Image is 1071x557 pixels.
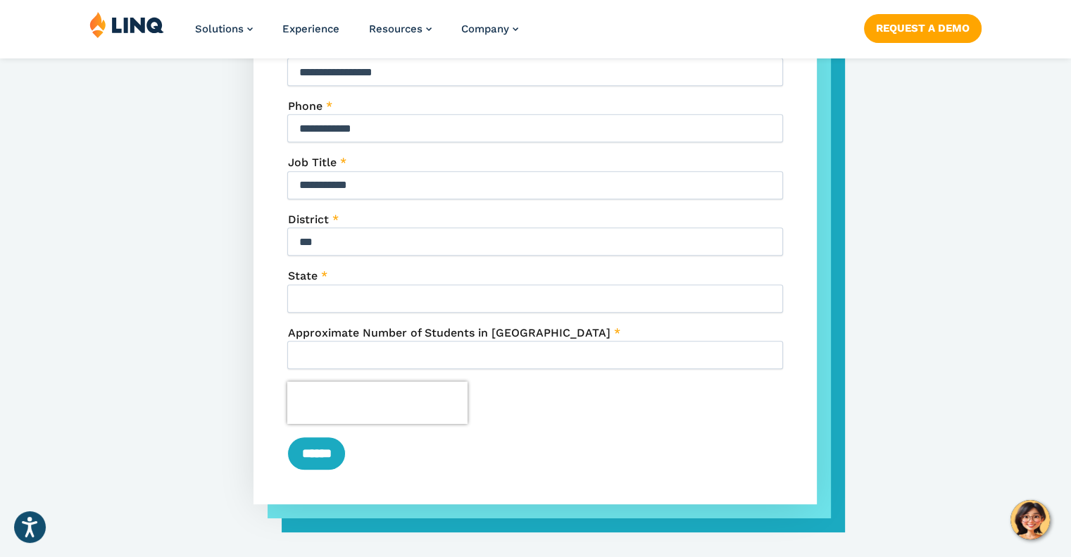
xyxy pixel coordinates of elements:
a: Company [461,23,518,35]
span: State [287,269,317,282]
iframe: reCAPTCHA [287,382,468,424]
span: Job Title [287,156,336,169]
a: Request a Demo [864,14,982,42]
a: Experience [282,23,339,35]
span: Phone [287,99,322,113]
span: Resources [369,23,422,35]
span: Approximate Number of Students in [GEOGRAPHIC_DATA] [287,326,610,339]
img: LINQ | K‑12 Software [89,11,164,38]
span: Solutions [195,23,244,35]
a: Resources [369,23,432,35]
nav: Primary Navigation [195,11,518,58]
button: Hello, have a question? Let’s chat. [1010,500,1050,539]
a: Solutions [195,23,253,35]
span: District [287,213,328,226]
nav: Button Navigation [864,11,982,42]
span: Company [461,23,509,35]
